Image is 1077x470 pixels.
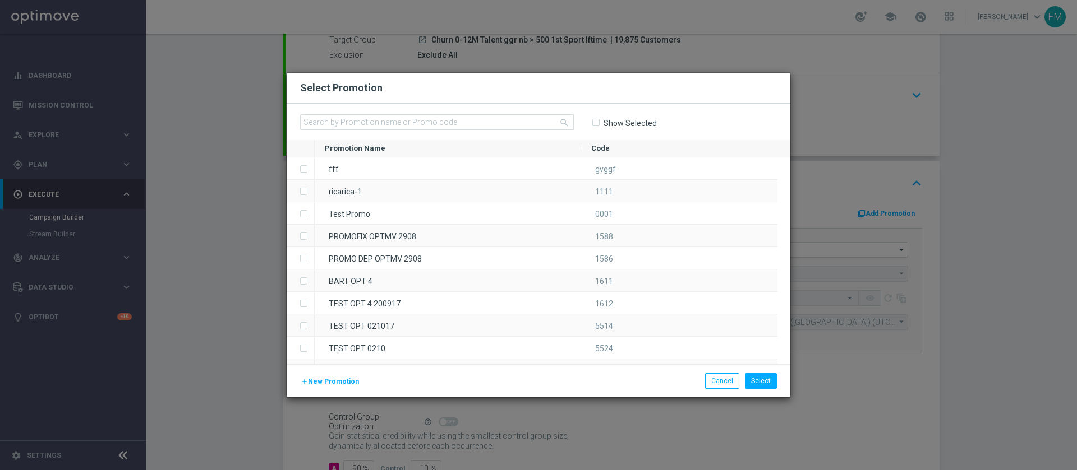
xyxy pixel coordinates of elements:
[559,118,569,128] i: search
[315,225,777,247] div: Press SPACE to select this row.
[315,337,777,359] div: Press SPACE to select this row.
[287,157,315,180] div: Press SPACE to select this row.
[315,359,581,381] div: TEST OPT0310
[287,247,315,269] div: Press SPACE to select this row.
[595,299,613,308] span: 1612
[745,373,777,389] button: Select
[315,359,777,381] div: Press SPACE to select this row.
[287,180,315,202] div: Press SPACE to select this row.
[315,180,581,202] div: ricarica-1
[705,373,739,389] button: Cancel
[315,314,581,336] div: TEST OPT 021017
[301,378,308,385] i: add
[595,277,613,286] span: 1611
[315,157,581,179] div: fff
[595,322,613,331] span: 5514
[595,232,613,241] span: 1588
[315,247,777,269] div: Press SPACE to select this row.
[595,344,613,353] span: 5524
[595,187,613,196] span: 1111
[315,292,581,314] div: TEST OPT 4 200917
[595,254,613,263] span: 1586
[603,118,657,128] label: Show Selected
[315,202,777,225] div: Press SPACE to select this row.
[325,144,385,152] span: Promotion Name
[591,144,610,152] span: Code
[300,81,383,95] h2: Select Promotion
[300,114,574,130] input: Search by Promotion name or Promo code
[315,269,581,291] div: BART OPT 4
[287,225,315,247] div: Press SPACE to select this row.
[315,225,581,246] div: PROMOFIX OPTMV 2908
[287,269,315,292] div: Press SPACE to select this row.
[287,292,315,314] div: Press SPACE to select this row.
[315,180,777,202] div: Press SPACE to select this row.
[315,269,777,292] div: Press SPACE to select this row.
[595,165,616,174] span: gvggf
[315,157,777,180] div: Press SPACE to select this row.
[315,314,777,337] div: Press SPACE to select this row.
[315,292,777,314] div: Press SPACE to select this row.
[287,202,315,225] div: Press SPACE to select this row.
[315,337,581,359] div: TEST OPT 0210
[287,359,315,381] div: Press SPACE to select this row.
[315,247,581,269] div: PROMO DEP OPTMV 2908
[315,202,581,224] div: Test Promo
[300,375,360,388] button: New Promotion
[287,337,315,359] div: Press SPACE to select this row.
[287,314,315,337] div: Press SPACE to select this row.
[308,378,359,385] span: New Promotion
[595,210,613,218] span: 0001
